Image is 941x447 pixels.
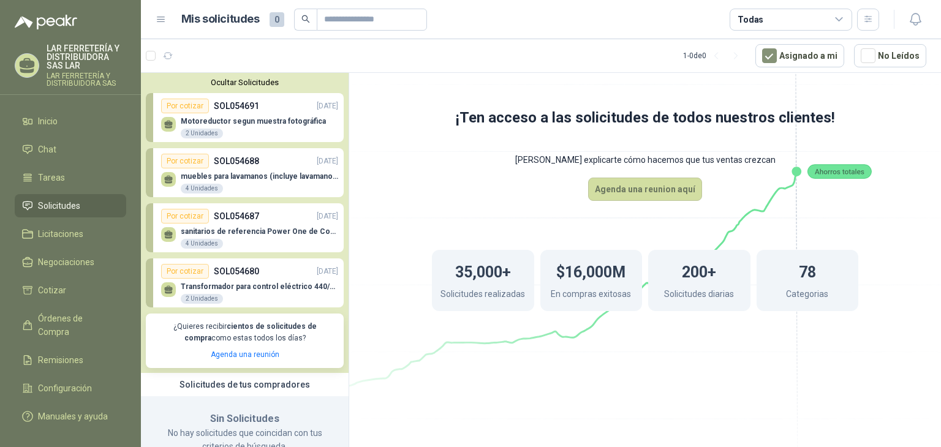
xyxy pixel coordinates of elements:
[38,353,83,367] span: Remisiones
[440,287,525,304] p: Solicitudes realizadas
[15,307,126,344] a: Órdenes de Compra
[146,203,344,252] a: Por cotizarSOL054687[DATE] sanitarios de referencia Power One de Corona4 Unidades
[15,138,126,161] a: Chat
[317,211,338,222] p: [DATE]
[38,227,83,241] span: Licitaciones
[551,287,631,304] p: En compras exitosas
[181,184,223,193] div: 4 Unidades
[161,209,209,223] div: Por cotizar
[786,287,828,304] p: Categorias
[38,255,94,269] span: Negociaciones
[317,100,338,112] p: [DATE]
[317,156,338,167] p: [DATE]
[683,46,746,66] div: 1 - 0 de 0
[588,178,702,201] button: Agenda una reunion aquí
[38,143,56,156] span: Chat
[38,312,115,339] span: Órdenes de Compra
[15,348,126,372] a: Remisiones
[181,239,223,249] div: 4 Unidades
[15,222,126,246] a: Licitaciones
[181,227,338,236] p: sanitarios de referencia Power One de Corona
[153,321,336,344] p: ¿Quieres recibir como estas todos los días?
[38,410,108,423] span: Manuales y ayuda
[146,258,344,307] a: Por cotizarSOL054680[DATE] Transformador para control eléctrico 440/220/110 - 45O VA.2 Unidades
[15,15,77,29] img: Logo peakr
[38,199,80,212] span: Solicitudes
[15,194,126,217] a: Solicitudes
[455,257,511,284] h1: 35,000+
[146,148,344,197] a: Por cotizarSOL054688[DATE] muebles para lavamanos (incluye lavamanos)4 Unidades
[38,284,66,297] span: Cotizar
[181,282,338,291] p: Transformador para control eléctrico 440/220/110 - 45O VA.
[317,266,338,277] p: [DATE]
[141,373,349,396] div: Solicitudes de tus compradores
[15,405,126,428] a: Manuales y ayuda
[184,322,317,342] b: cientos de solicitudes de compra
[214,209,259,223] p: SOL054687
[755,44,844,67] button: Asignado a mi
[214,265,259,278] p: SOL054680
[799,257,816,284] h1: 78
[181,10,260,28] h1: Mis solicitudes
[181,117,326,126] p: Motoreductor segun muestra fotográfica
[146,93,344,142] a: Por cotizarSOL054691[DATE] Motoreductor segun muestra fotográfica2 Unidades
[38,115,58,128] span: Inicio
[38,381,92,395] span: Configuración
[181,129,223,138] div: 2 Unidades
[161,264,209,279] div: Por cotizar
[738,13,763,26] div: Todas
[181,294,223,304] div: 2 Unidades
[15,279,126,302] a: Cotizar
[211,350,279,359] a: Agenda una reunión
[15,110,126,133] a: Inicio
[181,172,338,181] p: muebles para lavamanos (incluye lavamanos)
[214,99,259,113] p: SOL054691
[682,257,716,284] h1: 200+
[161,99,209,113] div: Por cotizar
[854,44,926,67] button: No Leídos
[214,154,259,168] p: SOL054688
[38,171,65,184] span: Tareas
[47,44,126,70] p: LAR FERRETERÍA Y DISTRIBUIDORA SAS LAR
[301,15,310,23] span: search
[156,411,334,427] h3: Sin Solicitudes
[161,154,209,168] div: Por cotizar
[15,166,126,189] a: Tareas
[556,257,625,284] h1: $16,000M
[141,73,349,373] div: Ocultar SolicitudesPor cotizarSOL054691[DATE] Motoreductor segun muestra fotográfica2 UnidadesPor...
[664,287,734,304] p: Solicitudes diarias
[146,78,344,87] button: Ocultar Solicitudes
[47,72,126,87] p: LAR FERRETERÍA Y DISTRIBUIDORA SAS
[15,250,126,274] a: Negociaciones
[270,12,284,27] span: 0
[15,377,126,400] a: Configuración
